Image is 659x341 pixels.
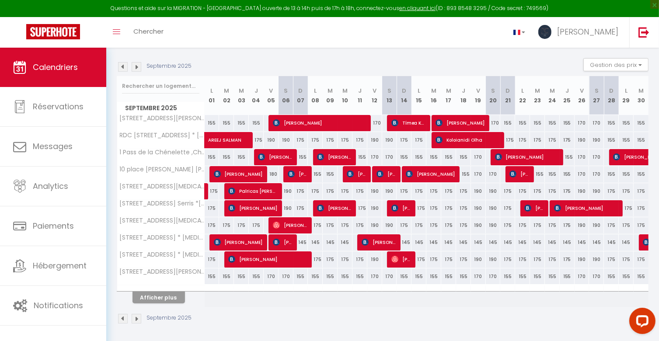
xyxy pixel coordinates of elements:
[530,251,545,268] div: 175
[377,166,396,182] span: [PERSON_NAME]
[127,17,170,48] a: Chercher
[397,149,411,165] div: 155
[634,166,649,182] div: 155
[117,102,204,115] span: Septembre 2025
[293,149,308,165] div: 155
[228,183,278,199] span: Palricas [PERSON_NAME] Da [PERSON_NAME]
[352,149,367,165] div: 155
[500,234,515,251] div: 145
[33,220,74,231] span: Paiements
[486,234,501,251] div: 145
[604,166,619,182] div: 155
[436,132,500,148] span: Koloianidi Olha
[471,200,486,216] div: 190
[500,132,515,148] div: 175
[34,300,83,311] span: Notifications
[471,149,486,165] div: 170
[441,183,456,199] div: 175
[119,149,206,156] span: 1 Pass de la Chénelette ,Chessy * [MEDICAL_DATA], 7 personnes*
[293,234,308,251] div: 145
[589,217,604,233] div: 190
[604,132,619,148] div: 155
[506,87,510,95] abbr: D
[604,183,619,199] div: 175
[323,183,338,199] div: 175
[373,87,377,95] abbr: V
[224,87,229,95] abbr: M
[249,217,264,233] div: 175
[264,76,279,115] th: 05
[557,26,618,37] span: [PERSON_NAME]
[500,76,515,115] th: 21
[515,183,530,199] div: 175
[119,115,206,122] span: [STREET_ADDRESS][PERSON_NAME] * [MEDICAL_DATA], 7 personnes *
[545,183,560,199] div: 175
[279,132,293,148] div: 190
[234,149,249,165] div: 155
[205,200,220,216] div: 175
[146,62,192,70] p: Septembre 2025
[545,251,560,268] div: 175
[367,115,382,131] div: 170
[367,251,382,268] div: 190
[391,115,426,131] span: Tímea Kunstár
[560,217,575,233] div: 175
[234,217,249,233] div: 175
[622,304,659,341] iframe: LiveChat chat widget
[619,183,634,199] div: 175
[210,87,213,95] abbr: L
[314,87,317,95] abbr: L
[338,76,352,115] th: 10
[509,166,529,182] span: [PERSON_NAME]
[486,115,501,131] div: 170
[495,149,559,165] span: [PERSON_NAME]
[33,181,68,191] span: Analytics
[515,251,530,268] div: 175
[515,115,530,131] div: 155
[338,217,352,233] div: 175
[352,200,367,216] div: 175
[323,132,338,148] div: 175
[446,87,451,95] abbr: M
[133,27,164,36] span: Chercher
[323,76,338,115] th: 09
[264,166,279,182] div: 180
[33,260,87,271] span: Hébergement
[589,234,604,251] div: 145
[604,251,619,268] div: 175
[119,166,206,173] span: 10 place [PERSON_NAME] [PERSON_NAME] *[MEDICAL_DATA], 7 personnes*
[279,183,293,199] div: 190
[530,217,545,233] div: 175
[604,234,619,251] div: 145
[634,76,649,115] th: 30
[515,234,530,251] div: 145
[535,87,540,95] abbr: M
[411,149,426,165] div: 155
[352,132,367,148] div: 175
[583,58,649,71] button: Gestion des prix
[228,200,278,216] span: [PERSON_NAME]
[565,87,569,95] abbr: J
[436,115,485,131] span: [PERSON_NAME]
[219,217,234,233] div: 175
[387,87,391,95] abbr: S
[269,87,273,95] abbr: V
[486,183,501,199] div: 190
[352,76,367,115] th: 11
[530,166,545,182] div: 155
[411,251,426,268] div: 175
[367,183,382,199] div: 190
[219,268,234,285] div: 155
[219,115,234,131] div: 155
[426,200,441,216] div: 175
[476,87,480,95] abbr: V
[575,132,589,148] div: 190
[397,217,411,233] div: 175
[545,166,560,182] div: 155
[205,251,220,268] div: 175
[426,251,441,268] div: 175
[391,251,411,268] span: [PERSON_NAME]
[411,76,426,115] th: 15
[132,292,185,303] button: Afficher plus
[456,234,471,251] div: 145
